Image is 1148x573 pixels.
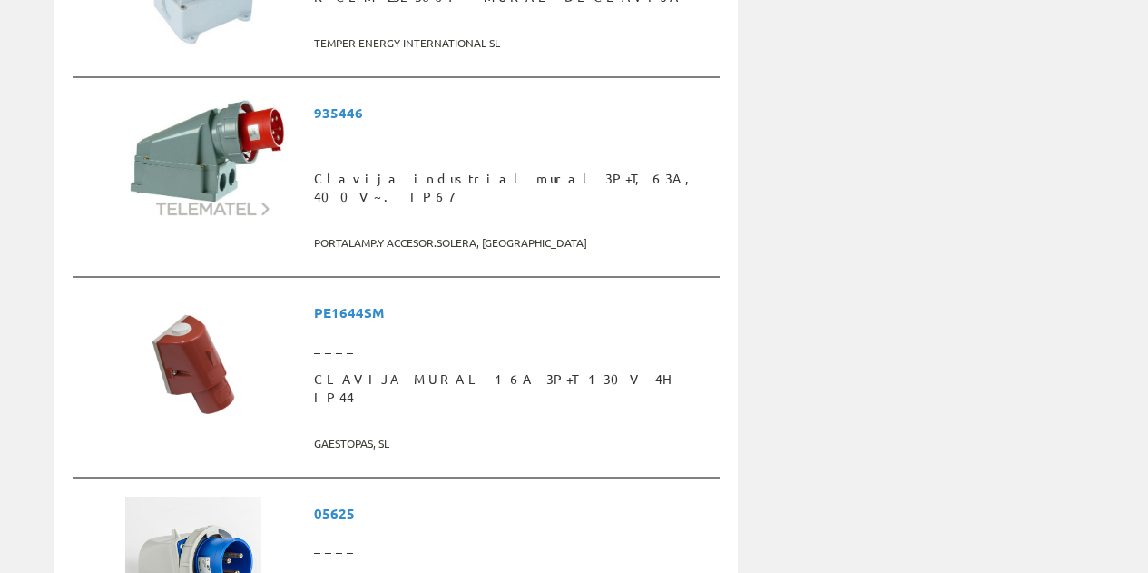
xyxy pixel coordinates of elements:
img: Foto artículo Clavija mural industrial 3P+T, 63A, 400V~. IP67 (192x135.552) [125,96,299,220]
font: ____ [314,137,358,153]
font: 935446 [314,104,363,122]
font: 05625 [314,504,355,522]
font: GAESTOPAS, SL [314,436,389,450]
font: ____ [314,338,358,354]
font: Clavija industrial mural 3P+T, 63A, 400V~. IP67 [314,170,692,204]
font: TEMPER ENERGY INTERNATIONAL SL [314,35,500,50]
font: ____ [314,538,358,554]
img: Foto artículo CLAVIJA MURAL 16A 3P+T 130V 4H IP44 (150x150) [125,296,261,432]
font: PORTALAMP.Y ACCESOR.SOLERA, [GEOGRAPHIC_DATA] [314,235,587,250]
font: CLAVIJA MURAL 16A 3P+T 130V 4H IP44 [314,370,675,405]
font: PE1644SM [314,303,384,321]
